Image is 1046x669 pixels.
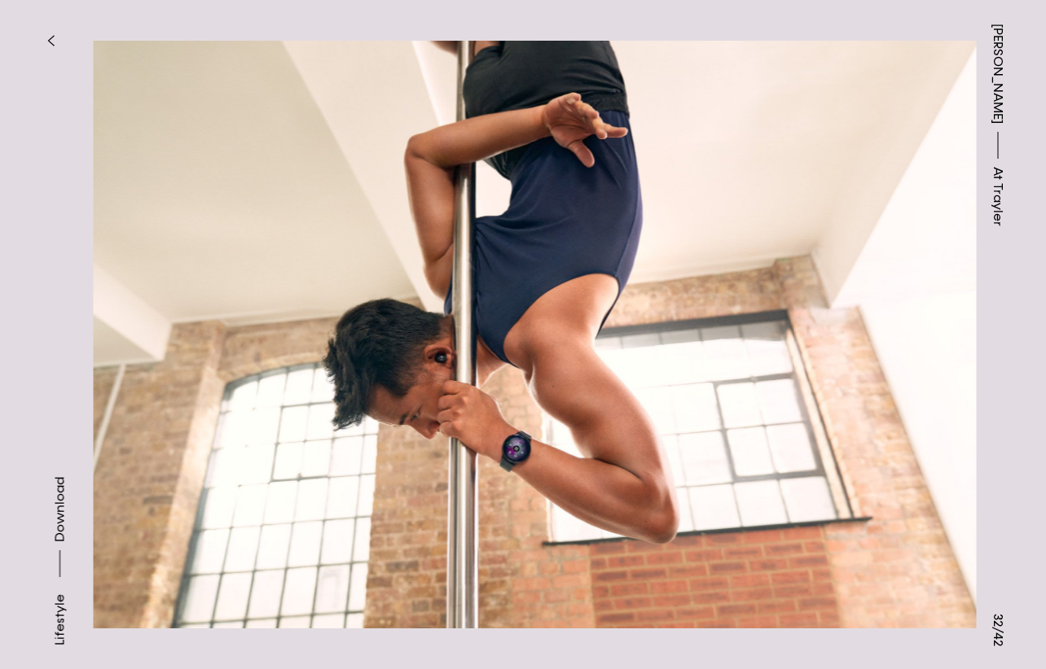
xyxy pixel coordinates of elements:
span: At Trayler [988,167,1008,226]
button: Download asset [51,477,70,585]
a: [PERSON_NAME] [988,24,1008,124]
div: Lifestyle [51,594,70,645]
span: Download [52,477,68,542]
